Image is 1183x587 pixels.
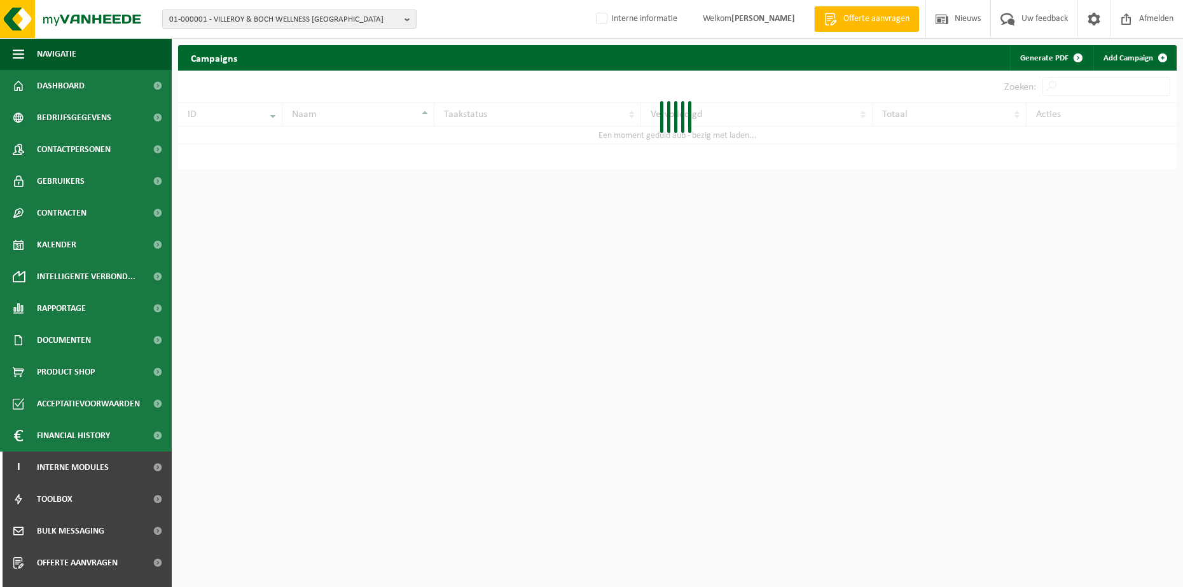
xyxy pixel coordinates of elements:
[840,13,913,25] span: Offerte aanvragen
[37,420,110,452] span: Financial History
[731,14,795,24] strong: [PERSON_NAME]
[162,10,417,29] button: 01-000001 - VILLEROY & BOCH WELLNESS [GEOGRAPHIC_DATA]
[169,10,399,29] span: 01-000001 - VILLEROY & BOCH WELLNESS [GEOGRAPHIC_DATA]
[37,70,85,102] span: Dashboard
[37,483,73,515] span: Toolbox
[37,388,140,420] span: Acceptatievoorwaarden
[593,10,677,29] label: Interne informatie
[37,452,109,483] span: Interne modules
[37,229,76,261] span: Kalender
[37,134,111,165] span: Contactpersonen
[37,38,76,70] span: Navigatie
[37,356,95,388] span: Product Shop
[1010,45,1091,71] a: Generate PDF
[178,45,250,70] h2: Campaigns
[37,102,111,134] span: Bedrijfsgegevens
[37,515,104,547] span: Bulk Messaging
[814,6,919,32] a: Offerte aanvragen
[37,261,135,293] span: Intelligente verbond...
[37,324,91,356] span: Documenten
[37,165,85,197] span: Gebruikers
[37,293,86,324] span: Rapportage
[37,547,118,579] span: Offerte aanvragen
[13,452,24,483] span: I
[37,197,86,229] span: Contracten
[1093,45,1175,71] a: Add Campaign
